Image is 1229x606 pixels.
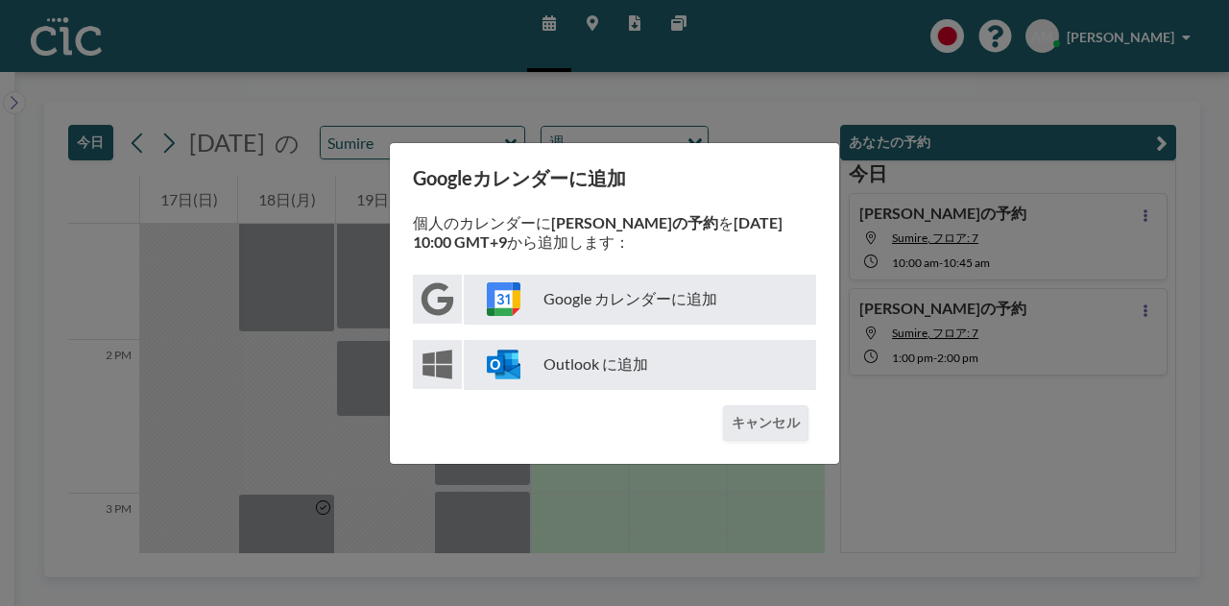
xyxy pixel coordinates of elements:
[487,282,520,316] img: google-calendar-icon.svg
[487,348,520,381] img: windows-outlook-icon.svg
[723,405,808,441] button: キャンセル
[413,340,816,390] button: Outlook に追加
[413,166,816,190] h3: Googleカレンダーに追加
[413,275,816,325] button: Google カレンダーに追加
[413,213,816,252] p: 個人のカレンダーに を から追加します：
[413,213,783,251] strong: [DATE] 10:00 GMT+9
[551,213,718,231] strong: [PERSON_NAME]の予約
[464,340,816,390] p: Outlook に追加
[464,275,816,325] p: Google カレンダーに追加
